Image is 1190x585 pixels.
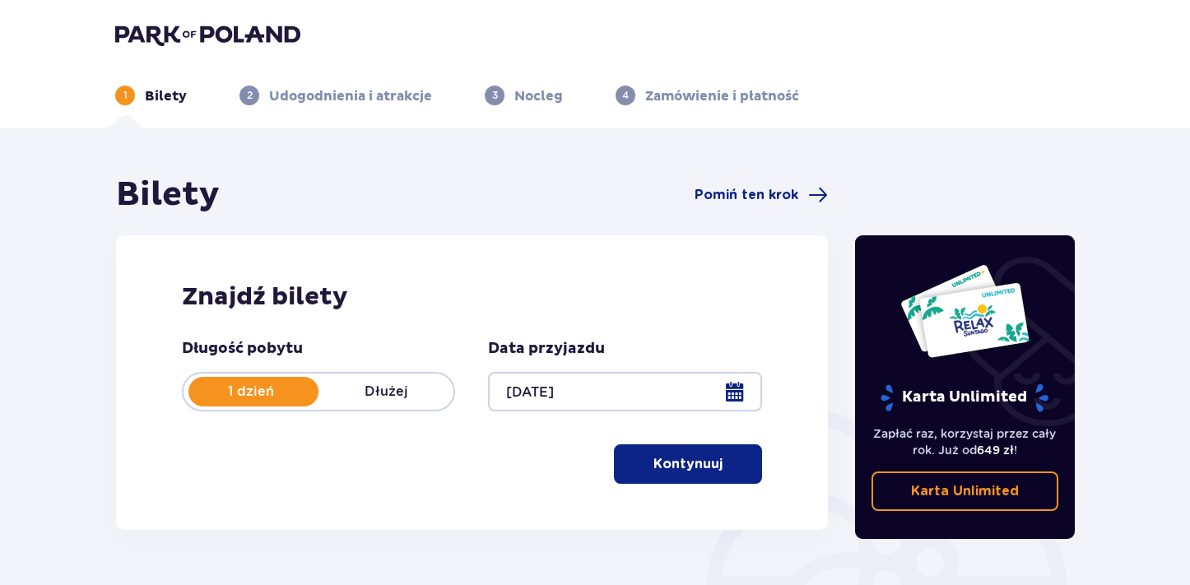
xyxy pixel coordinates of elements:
[182,339,303,359] p: Długość pobytu
[653,455,723,473] p: Kontynuuj
[911,482,1019,500] p: Karta Unlimited
[695,185,828,205] a: Pomiń ten krok
[645,87,799,105] p: Zamówienie i płatność
[318,383,453,401] p: Dłużej
[977,443,1014,457] span: 649 zł
[695,186,798,204] span: Pomiń ten krok
[485,86,563,105] div: 3Nocleg
[269,87,432,105] p: Udogodnienia i atrakcje
[616,86,799,105] div: 4Zamówienie i płatność
[247,88,253,103] p: 2
[872,471,1059,511] a: Karta Unlimited
[872,425,1059,458] p: Zapłać raz, korzystaj przez cały rok. Już od !
[182,281,762,313] h2: Znajdź bilety
[488,339,605,359] p: Data przyjazdu
[899,263,1030,359] img: Dwie karty całoroczne do Suntago z napisem 'UNLIMITED RELAX', na białym tle z tropikalnymi liśćmi...
[514,87,563,105] p: Nocleg
[115,86,187,105] div: 1Bilety
[116,174,220,216] h1: Bilety
[123,88,128,103] p: 1
[614,444,762,484] button: Kontynuuj
[115,23,300,46] img: Park of Poland logo
[879,383,1050,412] p: Karta Unlimited
[145,87,187,105] p: Bilety
[492,88,498,103] p: 3
[622,88,629,103] p: 4
[184,383,318,401] p: 1 dzień
[239,86,432,105] div: 2Udogodnienia i atrakcje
